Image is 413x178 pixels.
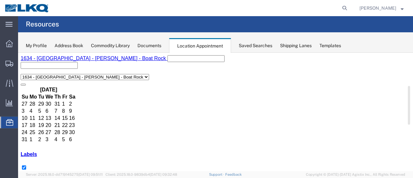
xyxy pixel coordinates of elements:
td: 20 [27,69,35,76]
a: Feedback [225,173,242,176]
td: 26 [20,77,26,83]
td: 6 [27,55,35,62]
td: 5 [44,84,50,90]
td: 5 [20,55,26,62]
td: 12 [20,62,26,69]
td: 30 [51,77,58,83]
div: Documents [137,42,161,49]
td: 29 [44,77,50,83]
td: 28 [36,77,43,83]
td: 22 [44,69,50,76]
td: 11 [11,62,19,69]
div: My Profile [26,42,47,49]
td: 24 [3,77,10,83]
td: 2 [20,84,26,90]
div: Saved Searches [239,42,272,49]
button: [PERSON_NAME] [359,4,404,12]
span: [DATE] 09:32:48 [150,173,177,176]
span: [DATE] 09:51:11 [78,173,103,176]
td: 3 [27,84,35,90]
span: Copyright © [DATE]-[DATE] Agistix Inc., All Rights Reserved [306,172,405,177]
td: 19 [20,69,26,76]
div: Address Book [55,42,83,49]
div: Templates [319,42,341,49]
td: 16 [51,62,58,69]
td: 23 [51,69,58,76]
td: 6 [51,84,58,90]
td: 27 [27,77,35,83]
div: Shipping Lanes [280,42,312,49]
a: Labels [3,99,19,104]
a: Support [209,173,225,176]
input: tlanta ages and allets [4,113,8,117]
div: Commodity Library [91,42,130,49]
td: 7 [36,55,43,62]
td: 9 [51,55,58,62]
span: Server: 2025.18.0-dd719145275 [26,173,103,176]
td: 15 [44,62,50,69]
td: 10 [3,62,10,69]
span: tlanta ages and allets [3,118,51,124]
div: Location Appointment [169,38,231,53]
td: 18 [11,69,19,76]
td: 25 [11,77,19,83]
td: 8 [44,55,50,62]
iframe: FS Legacy Container [18,53,413,171]
span: Client: 2025.18.0-9839db4 [106,173,177,176]
h4: Resources [26,16,59,32]
td: 4 [36,84,43,90]
td: 14 [36,62,43,69]
td: 1 [11,84,19,90]
span: Sopha Sam [359,5,396,12]
td: 31 [3,84,10,90]
td: 17 [3,69,10,76]
img: logo [5,3,50,13]
td: 13 [27,62,35,69]
td: 21 [36,69,43,76]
